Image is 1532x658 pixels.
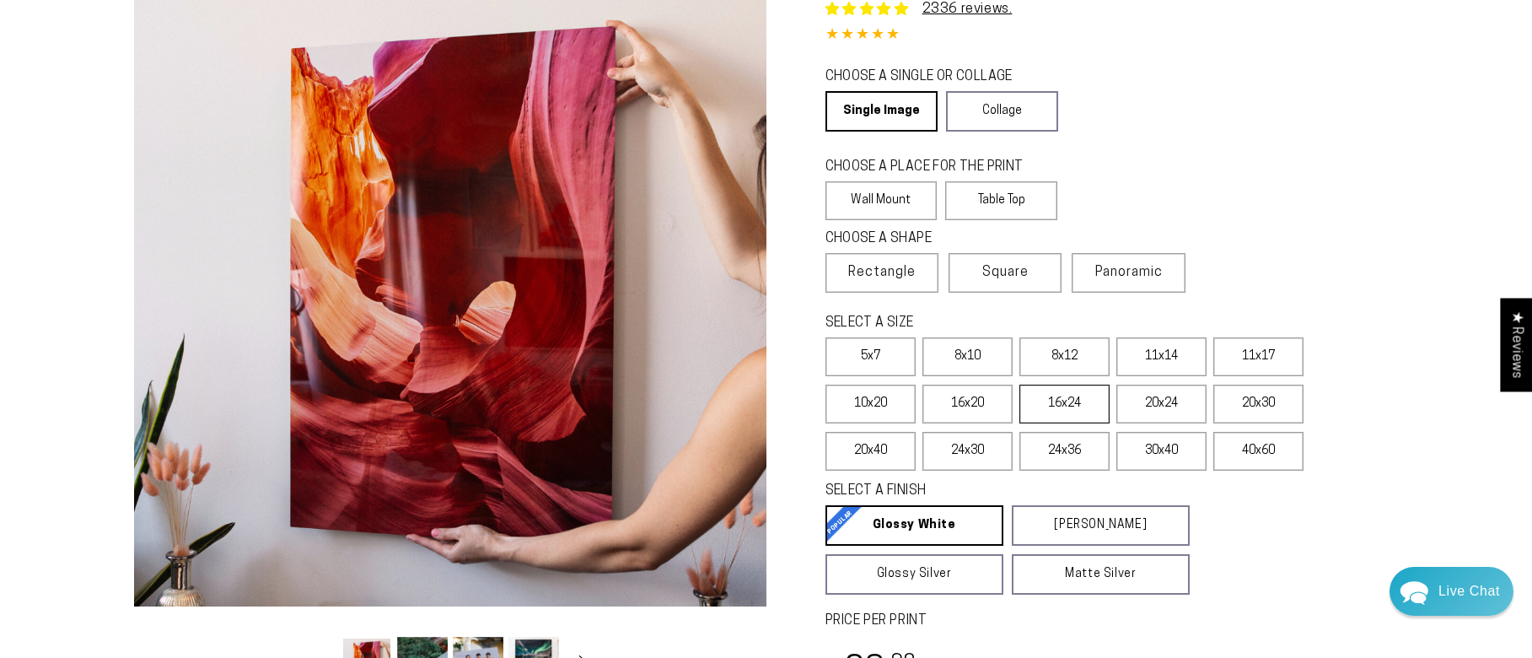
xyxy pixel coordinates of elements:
[825,229,1045,249] legend: CHOOSE A SHAPE
[825,612,1399,631] label: PRICE PER PRINT
[825,67,1043,87] legend: CHOOSE A SINGLE OR COLLAGE
[1438,567,1500,616] div: Contact Us Directly
[825,432,916,471] label: 20x40
[825,385,916,423] label: 10x20
[922,432,1013,471] label: 24x30
[946,91,1058,132] a: Collage
[825,337,916,376] label: 5x7
[1500,298,1532,391] div: Click to open Judge.me floating reviews tab
[945,181,1057,220] label: Table Top
[825,181,938,220] label: Wall Mount
[1012,554,1190,595] a: Matte Silver
[825,505,1003,546] a: Glossy White
[825,158,1042,177] legend: CHOOSE A PLACE FOR THE PRINT
[922,385,1013,423] label: 16x20
[922,3,1013,16] a: 2336 reviews.
[1012,505,1190,546] a: [PERSON_NAME]
[1213,432,1304,471] label: 40x60
[1213,337,1304,376] label: 11x17
[1019,337,1110,376] label: 8x12
[848,262,916,283] span: Rectangle
[825,314,1163,333] legend: SELECT A SIZE
[1095,266,1163,279] span: Panoramic
[1019,385,1110,423] label: 16x24
[982,262,1029,283] span: Square
[825,91,938,132] a: Single Image
[1390,567,1513,616] div: Chat widget toggle
[1116,337,1207,376] label: 11x14
[825,554,1003,595] a: Glossy Silver
[1019,432,1110,471] label: 24x36
[1213,385,1304,423] label: 20x30
[825,24,1399,48] div: 4.85 out of 5.0 stars
[1116,432,1207,471] label: 30x40
[922,337,1013,376] label: 8x10
[825,482,1149,501] legend: SELECT A FINISH
[1116,385,1207,423] label: 20x24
